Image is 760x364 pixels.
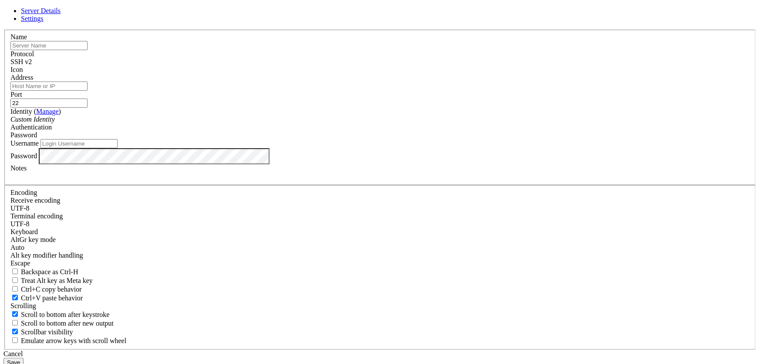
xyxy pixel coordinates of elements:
label: Set the expected encoding for data received from the host. If the encodings do not match, visual ... [10,197,60,204]
label: When using the alternative screen buffer, and DECCKM (Application Cursor Keys) is active, mouse w... [10,337,126,344]
input: Host Name or IP [10,82,88,91]
label: Username [10,139,39,147]
div: UTF-8 [10,220,750,228]
label: Protocol [10,50,34,58]
span: Emulate arrow keys with scroll wheel [21,337,126,344]
span: Backspace as Ctrl-H [21,268,78,276]
span: Treat Alt key as Meta key [21,277,93,284]
label: Encoding [10,189,37,196]
label: Ctrl-C copies if true, send ^C to host if false. Ctrl-Shift-C sends ^C to host if true, copies if... [10,286,82,293]
label: Controls how the Alt key is handled. Escape: Send an ESC prefix. 8-Bit: Add 128 to the typed char... [10,252,83,259]
span: Ctrl+V paste behavior [21,294,83,302]
input: Port Number [10,99,88,108]
span: Scroll to bottom after new output [21,320,114,327]
a: Settings [21,15,44,22]
label: Ctrl+V pastes if true, sends ^V to host if false. Ctrl+Shift+V sends ^V to host if true, pastes i... [10,294,83,302]
input: Emulate arrow keys with scroll wheel [12,337,18,343]
label: Password [10,152,37,160]
div: Auto [10,244,750,252]
span: UTF-8 [10,204,30,212]
div: Custom Identity [10,116,750,123]
input: Server Name [10,41,88,50]
span: Ctrl+C copy behavior [21,286,82,293]
span: ( ) [34,108,61,115]
label: Whether to scroll to the bottom on any keystroke. [10,311,110,318]
span: Password [10,131,37,139]
input: Scroll to bottom after keystroke [12,311,18,317]
label: Notes [10,164,27,172]
label: Address [10,74,33,81]
input: Treat Alt key as Meta key [12,277,18,283]
label: Authentication [10,123,52,131]
div: Cancel [3,350,757,358]
div: Password [10,131,750,139]
a: Server Details [21,7,61,14]
span: Scrollbar visibility [21,328,73,336]
div: Escape [10,259,750,267]
div: SSH v2 [10,58,750,66]
input: Login Username [41,139,118,148]
label: Whether the Alt key acts as a Meta key or as a distinct Alt key. [10,277,93,284]
label: Scroll to bottom after new output. [10,320,114,327]
span: Auto [10,244,24,251]
label: Port [10,91,22,98]
input: Scroll to bottom after new output [12,320,18,326]
input: Ctrl+V paste behavior [12,295,18,300]
span: Escape [10,259,30,267]
label: Identity [10,108,61,115]
span: Scroll to bottom after keystroke [21,311,110,318]
span: UTF-8 [10,220,30,228]
label: The vertical scrollbar mode. [10,328,73,336]
label: Scrolling [10,302,36,310]
div: UTF-8 [10,204,750,212]
a: Manage [36,108,59,115]
span: SSH v2 [10,58,32,65]
label: The default terminal encoding. ISO-2022 enables character map translations (like graphics maps). ... [10,212,63,220]
label: Set the expected encoding for data received from the host. If the encodings do not match, visual ... [10,236,56,243]
label: Icon [10,66,23,73]
input: Backspace as Ctrl-H [12,269,18,274]
label: Keyboard [10,228,38,235]
label: If true, the backspace should send BS ('\x08', aka ^H). Otherwise the backspace key should send '... [10,268,78,276]
i: Custom Identity [10,116,55,123]
input: Scrollbar visibility [12,329,18,334]
input: Ctrl+C copy behavior [12,286,18,292]
label: Name [10,33,27,41]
